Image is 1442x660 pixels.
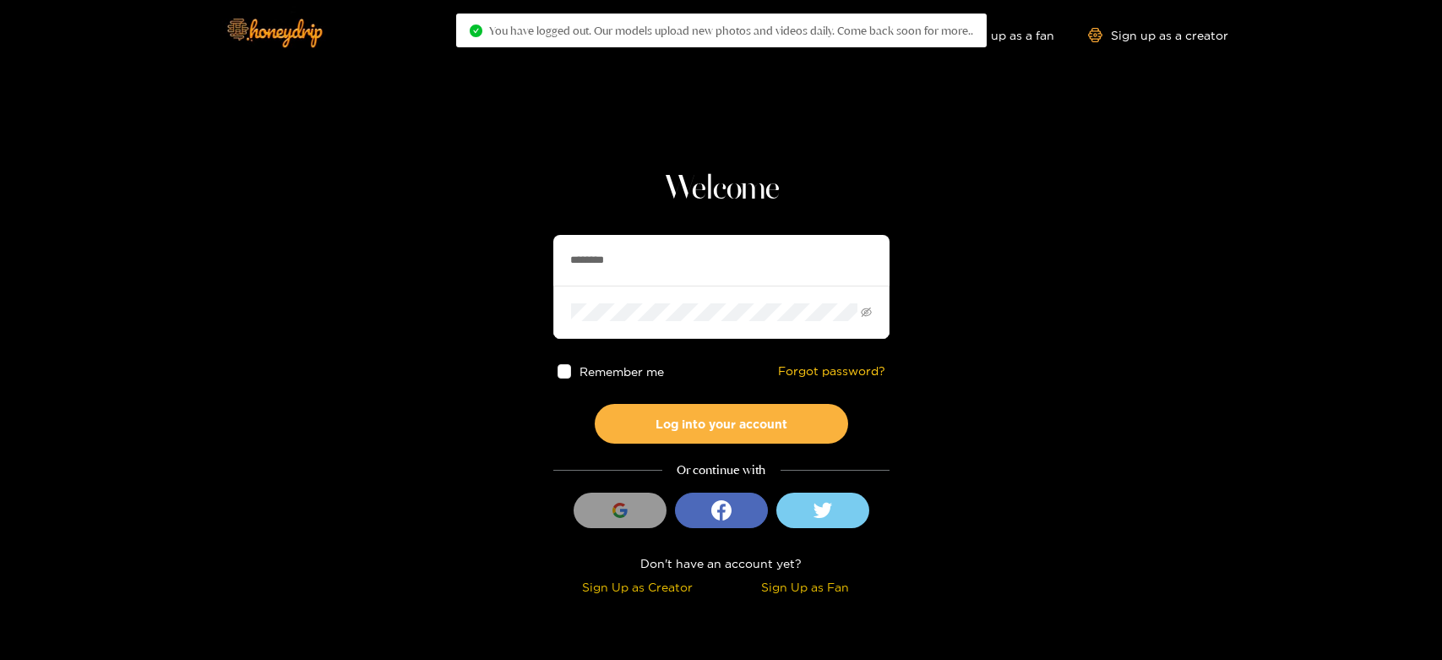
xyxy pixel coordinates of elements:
[778,364,885,379] a: Forgot password?
[595,404,848,444] button: Log into your account
[939,28,1054,42] a: Sign up as a fan
[558,577,717,597] div: Sign Up as Creator
[861,307,872,318] span: eye-invisible
[1088,28,1228,42] a: Sign up as a creator
[470,25,482,37] span: check-circle
[553,461,890,480] div: Or continue with
[726,577,885,597] div: Sign Up as Fan
[489,24,973,37] span: You have logged out. Our models upload new photos and videos daily. Come back soon for more..
[553,554,890,573] div: Don't have an account yet?
[553,169,890,210] h1: Welcome
[580,365,664,378] span: Remember me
